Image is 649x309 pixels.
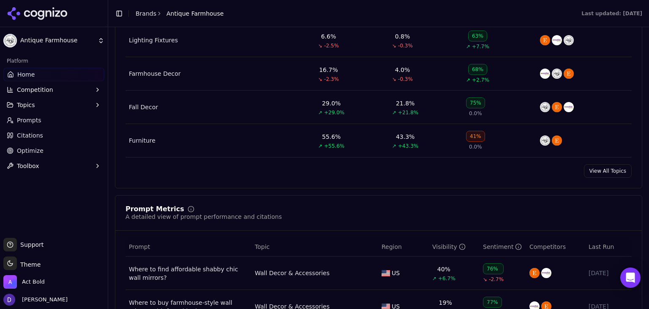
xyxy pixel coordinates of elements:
span: +55.6% [324,143,344,149]
button: Open organization switcher [3,275,45,289]
div: A detailed view of prompt performance and citations [125,212,282,221]
img: antique farmhouse [552,69,562,79]
div: 77% [483,297,502,308]
span: Region [382,243,402,251]
span: Home [17,70,35,79]
span: +7.7% [472,43,489,50]
a: Fall Decor [129,103,158,111]
th: Region [378,237,429,257]
div: Sentiment [483,243,522,251]
img: Act Bold [3,275,17,289]
th: Last Run [585,237,632,257]
span: +6.7% [438,275,455,282]
span: Prompt [129,243,150,251]
span: Toolbox [17,162,39,170]
span: Support [17,240,44,249]
span: -2.7% [489,276,504,283]
span: -2.3% [324,76,339,83]
button: Topics [3,98,104,112]
img: US flag [382,270,390,276]
div: 41% [466,131,485,142]
div: Platform [3,54,104,68]
nav: breadcrumb [136,9,224,18]
span: ↗ [466,77,470,83]
th: sentiment [480,237,526,257]
a: Citations [3,129,104,142]
a: Brands [136,10,156,17]
span: -0.3% [398,76,413,83]
div: 4.0% [395,66,410,74]
span: +21.8% [398,109,418,116]
div: Last updated: [DATE] [581,10,642,17]
span: ↗ [432,275,436,282]
th: Prompt [125,237,251,257]
span: ↘ [483,276,487,283]
span: Optimize [17,146,44,155]
button: Open user button [3,294,68,306]
div: 21.8% [396,99,414,108]
a: Where to find affordable shabby chic wall mirrors? [129,265,248,282]
img: David White [3,294,15,306]
img: antique farmhouse [540,102,550,112]
span: 0.0% [469,143,482,150]
span: Topics [17,101,35,109]
div: 29.0% [322,99,341,108]
span: Theme [17,261,41,268]
span: Citations [17,131,43,140]
div: Open Intercom Messenger [620,268,641,288]
div: 40% [437,265,450,273]
div: 68% [468,64,487,75]
span: US [392,269,400,277]
a: Farmhouse Decor [129,69,181,78]
span: ↘ [392,76,396,83]
div: Lighting Fixtures [129,36,178,44]
a: Furniture [129,136,155,145]
div: 19% [439,298,452,307]
div: 55.6% [322,132,341,141]
div: 6.6% [321,32,336,41]
img: etsy [529,268,540,278]
th: Topic [251,237,378,257]
img: wayfair [540,69,550,79]
a: View All Topics [584,164,632,178]
span: Competition [17,86,53,94]
th: brandMentionRate [429,237,480,257]
a: Wall Decor & Accessories [255,269,330,277]
div: Prompt Metrics [125,206,184,212]
span: ↗ [392,143,396,149]
img: etsy [540,35,550,45]
img: antique farmhouse [564,35,574,45]
span: Prompts [17,116,41,124]
img: wayfair [552,35,562,45]
div: 16.7% [319,66,338,74]
span: ↘ [392,42,396,49]
div: [DATE] [589,269,628,277]
span: 0.0% [469,110,482,117]
img: etsy [564,69,574,79]
span: ↗ [318,143,322,149]
img: wayfair [564,102,574,112]
span: [PERSON_NAME] [19,296,68,303]
div: 0.8% [395,32,410,41]
span: ↗ [318,109,322,116]
div: 63% [468,30,487,41]
span: +29.0% [324,109,344,116]
span: Antique Farmhouse [166,9,224,18]
span: Competitors [529,243,566,251]
span: Act Bold [22,278,45,286]
img: antique farmhouse [540,135,550,146]
span: ↗ [392,109,396,116]
img: Antique Farmhouse [3,34,17,47]
img: etsy [552,135,562,146]
div: 43.3% [396,132,414,141]
span: Last Run [589,243,614,251]
div: 76% [483,263,504,274]
a: Prompts [3,113,104,127]
span: -0.3% [398,42,413,49]
div: Visibility [432,243,466,251]
div: 75% [466,97,485,108]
